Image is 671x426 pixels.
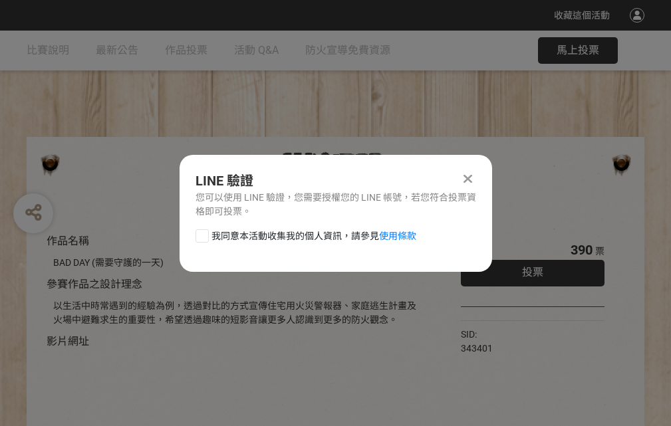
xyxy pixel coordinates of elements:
span: SID: 343401 [461,329,493,354]
span: 作品投票 [165,44,207,56]
span: 影片網址 [47,335,89,348]
span: 作品名稱 [47,235,89,247]
span: 活動 Q&A [234,44,279,56]
span: 參賽作品之設計理念 [47,278,142,290]
span: 馬上投票 [557,44,599,56]
a: 使用條款 [379,231,416,241]
span: 我同意本活動收集我的個人資訊，請參見 [211,229,416,243]
span: 收藏這個活動 [554,10,610,21]
a: 比賽說明 [27,31,69,70]
a: 防火宣導免費資源 [305,31,390,70]
iframe: Facebook Share [496,328,563,341]
span: 防火宣導免費資源 [305,44,390,56]
a: 作品投票 [165,31,207,70]
span: 最新公告 [96,44,138,56]
div: 您可以使用 LINE 驗證，您需要授權您的 LINE 帳號，若您符合投票資格即可投票。 [196,191,476,219]
span: 票 [595,246,604,257]
div: BAD DAY (需要守護的一天) [53,256,421,270]
button: 馬上投票 [538,37,618,64]
span: 390 [571,242,593,258]
div: 以生活中時常遇到的經驗為例，透過對比的方式宣傳住宅用火災警報器、家庭逃生計畫及火場中避難求生的重要性，希望透過趣味的短影音讓更多人認識到更多的防火觀念。 [53,299,421,327]
span: 比賽說明 [27,44,69,56]
span: 投票 [522,266,543,278]
a: 活動 Q&A [234,31,279,70]
a: 最新公告 [96,31,138,70]
div: LINE 驗證 [196,171,476,191]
